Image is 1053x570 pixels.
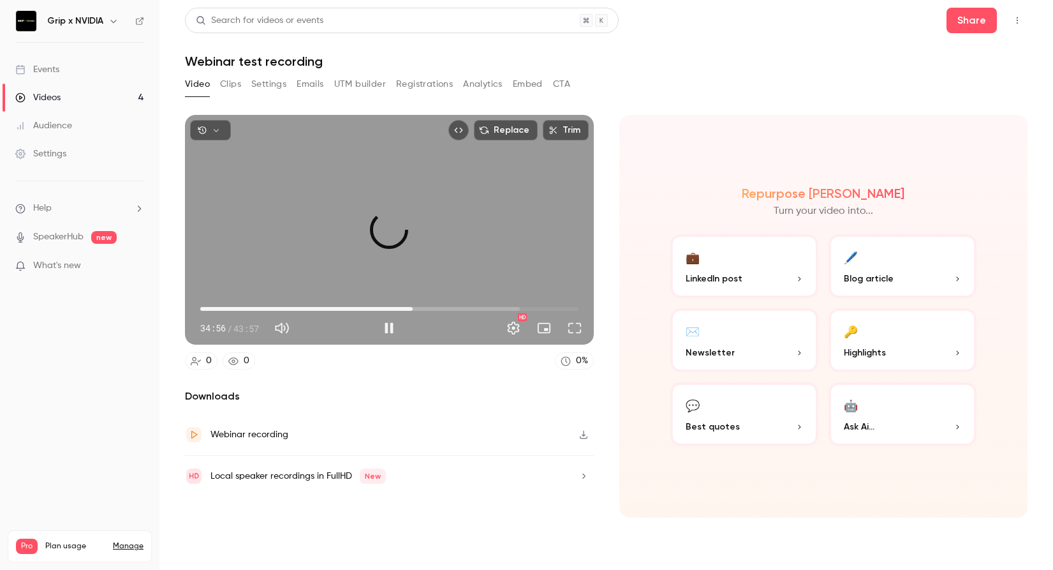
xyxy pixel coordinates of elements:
div: Search for videos or events [196,14,323,27]
span: / [227,322,232,335]
div: HD [518,313,527,321]
button: 🤖Ask Ai... [828,382,976,446]
button: Embed [513,74,543,94]
button: ✉️Newsletter [670,308,818,372]
span: New [360,469,386,484]
button: Trim [543,120,589,140]
button: Clips [220,74,241,94]
div: 💬 [686,395,700,415]
button: Registrations [396,74,453,94]
button: 💬Best quotes [670,382,818,446]
span: Newsletter [686,346,735,359]
p: Turn your video into... [774,204,873,219]
img: Grip x NVIDIA [16,11,36,31]
div: Events [15,63,59,76]
div: 🤖 [844,395,858,415]
button: 🖊️Blog article [828,234,976,298]
span: LinkedIn post [686,272,742,285]
button: 🔑Highlights [828,308,976,372]
h2: Downloads [185,389,594,404]
a: Manage [113,541,144,551]
button: Pause [376,315,402,341]
button: Settings [501,315,526,341]
button: CTA [553,74,570,94]
span: What's new [33,259,81,273]
div: ✉️ [686,321,700,341]
button: Analytics [463,74,503,94]
div: 🖊️ [844,247,858,267]
span: Plan usage [45,541,105,551]
li: help-dropdown-opener [15,202,144,215]
span: Best quotes [686,420,740,433]
div: Videos [15,91,61,104]
a: 0% [555,352,594,370]
div: 0 [206,354,212,368]
span: 34:56 [200,322,226,335]
button: UTM builder [334,74,386,94]
a: 0 [223,352,255,370]
span: Highlights [844,346,886,359]
button: Embed video [448,120,469,140]
div: 0 [244,354,249,368]
div: 34:56 [200,322,259,335]
span: Pro [16,539,38,554]
div: 💼 [686,247,700,267]
h1: Webinar test recording [185,54,1027,69]
span: 43:57 [233,322,259,335]
div: Audience [15,119,72,132]
span: Help [33,202,52,215]
span: Blog article [844,272,894,285]
button: Mute [269,315,295,341]
h2: Repurpose [PERSON_NAME] [742,186,904,201]
span: new [91,231,117,244]
a: 0 [185,352,217,370]
h6: Grip x NVIDIA [47,15,103,27]
div: Local speaker recordings in FullHD [210,469,386,484]
div: 0 % [576,354,588,368]
button: Settings [251,74,286,94]
button: Video [185,74,210,94]
div: 🔑 [844,321,858,341]
div: Webinar recording [210,427,288,442]
button: Full screen [562,315,587,341]
button: Turn on miniplayer [531,315,557,341]
button: 💼LinkedIn post [670,234,818,298]
div: Settings [15,147,66,160]
span: Ask Ai... [844,420,874,433]
button: Emails [297,74,323,94]
button: Top Bar Actions [1007,10,1027,31]
button: Share [946,8,997,33]
a: SpeakerHub [33,230,84,244]
button: Replace [474,120,538,140]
